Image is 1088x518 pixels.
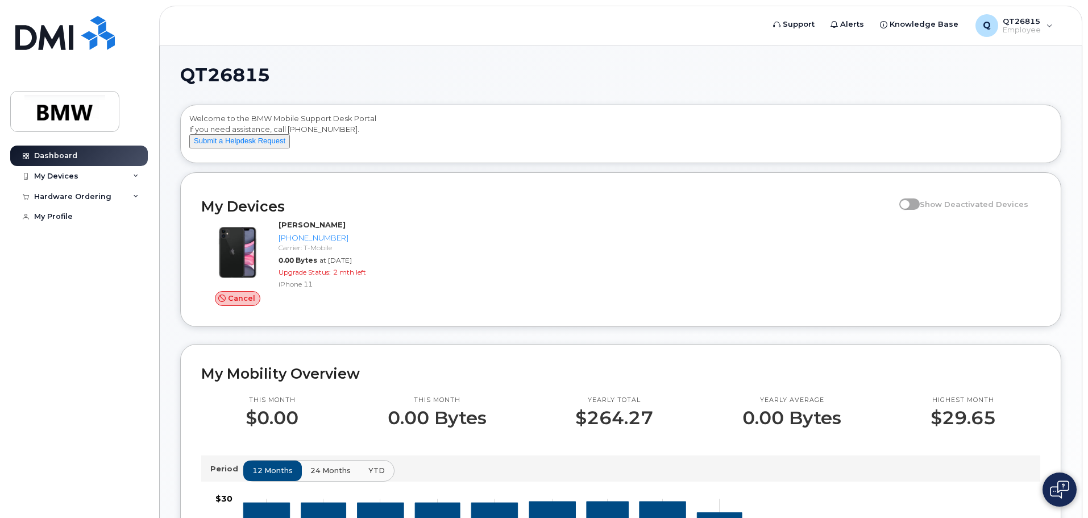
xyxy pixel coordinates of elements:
div: [PHONE_NUMBER] [279,233,396,243]
span: Cancel [228,293,255,304]
h2: My Devices [201,198,894,215]
button: Submit a Helpdesk Request [189,134,290,148]
div: Carrier: T-Mobile [279,243,396,252]
span: Show Deactivated Devices [920,200,1028,209]
a: Submit a Helpdesk Request [189,136,290,145]
p: 0.00 Bytes [388,408,487,428]
p: Yearly average [742,396,841,405]
strong: [PERSON_NAME] [279,220,346,229]
p: $0.00 [246,408,298,428]
span: 24 months [310,465,351,476]
img: Open chat [1050,480,1069,499]
input: Show Deactivated Devices [899,193,908,202]
p: This month [388,396,487,405]
span: 2 mth left [333,268,366,276]
p: Highest month [931,396,996,405]
span: QT26815 [180,67,270,84]
p: Period [210,463,243,474]
span: at [DATE] [319,256,352,264]
span: Upgrade Status: [279,268,331,276]
img: iPhone_11.jpg [210,225,265,280]
div: iPhone 11 [279,279,396,289]
span: 0.00 Bytes [279,256,317,264]
div: Welcome to the BMW Mobile Support Desk Portal If you need assistance, call [PHONE_NUMBER]. [189,113,1052,159]
h2: My Mobility Overview [201,365,1040,382]
span: YTD [368,465,385,476]
p: Yearly total [575,396,653,405]
p: $29.65 [931,408,996,428]
p: 0.00 Bytes [742,408,841,428]
p: This month [246,396,298,405]
a: Cancel[PERSON_NAME][PHONE_NUMBER]Carrier: T-Mobile0.00 Bytesat [DATE]Upgrade Status:2 mth leftiPh... [201,219,401,306]
p: $264.27 [575,408,653,428]
tspan: $30 [215,494,232,504]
